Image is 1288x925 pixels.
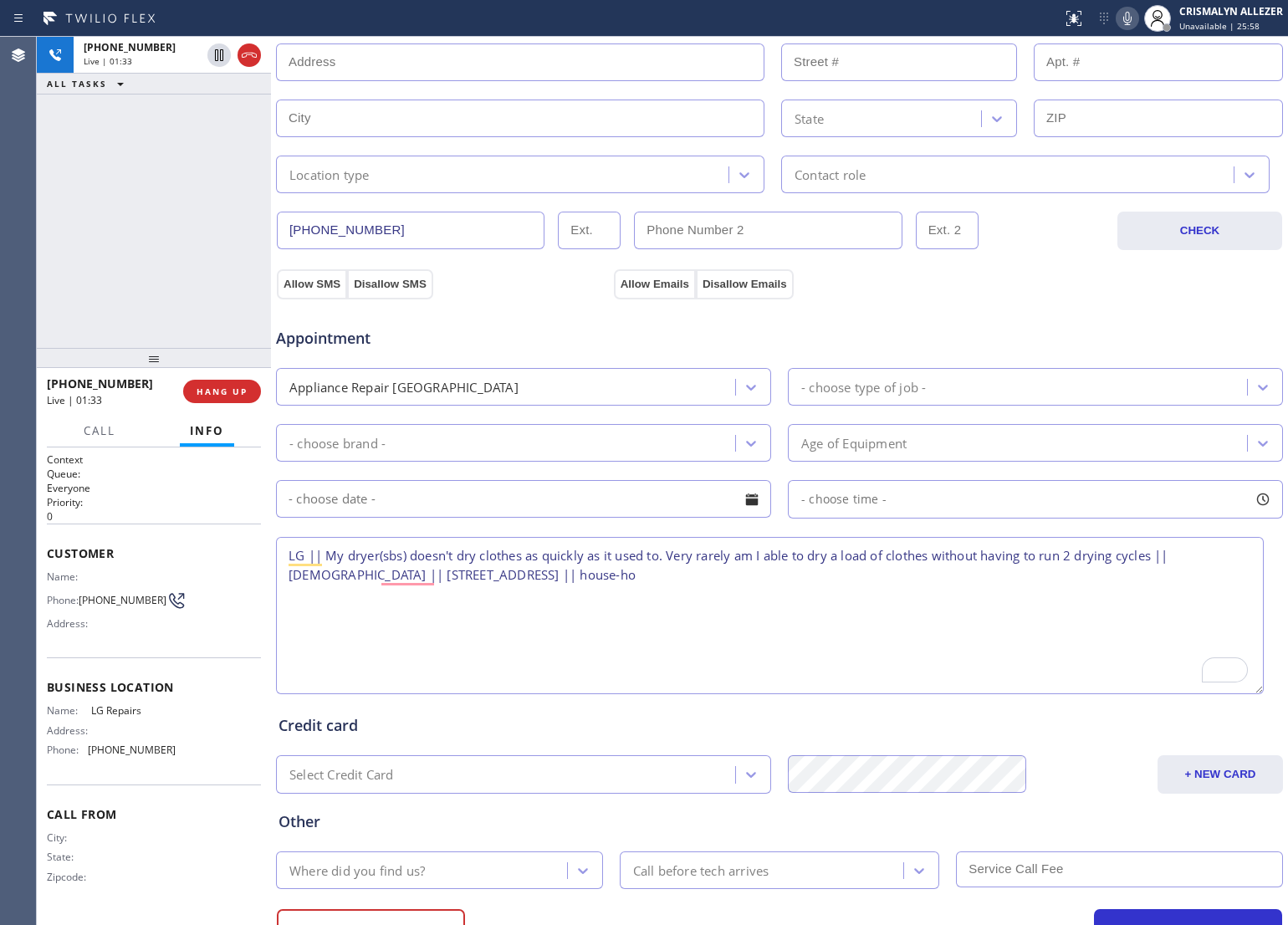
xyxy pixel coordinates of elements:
div: Call before tech arrives [633,861,769,880]
p: 0 [47,509,261,524]
button: + NEW CARD [1158,755,1283,794]
span: Live | 01:33 [84,55,132,67]
span: LG Repairs [91,704,175,717]
span: ALL TASKS [47,78,107,89]
div: Location type [289,165,370,184]
div: State [795,109,824,128]
button: Call [74,415,125,447]
span: - choose time - [801,491,887,507]
span: HANG UP [197,386,248,397]
div: Credit card [279,714,1280,737]
span: [PHONE_NUMBER] [88,744,176,756]
span: Call [84,423,115,438]
input: Street # [781,43,1017,81]
span: Unavailable | 25:58 [1179,20,1260,32]
span: Address: [47,724,91,737]
span: [PHONE_NUMBER] [79,594,166,606]
button: Allow Emails [614,269,696,299]
input: Phone Number 2 [634,212,902,249]
button: Disallow Emails [696,269,794,299]
div: Age of Equipment [801,433,907,452]
input: Service Call Fee [956,851,1283,887]
span: Name: [47,704,91,717]
button: Allow SMS [277,269,347,299]
div: Select Credit Card [289,765,394,784]
span: Phone: [47,594,79,606]
button: Hang up [238,43,261,67]
h2: Queue: [47,467,261,481]
span: [PHONE_NUMBER] [47,376,153,391]
button: Disallow SMS [347,269,433,299]
button: Hold Customer [207,43,231,67]
div: Other [279,810,1280,833]
div: Where did you find us? [289,861,425,880]
div: Appliance Repair [GEOGRAPHIC_DATA] [289,377,519,396]
span: City: [47,831,91,844]
div: - choose brand - [289,433,386,452]
div: - choose type of job - [801,377,926,396]
textarea: To enrich screen reader interactions, please activate Accessibility in Grammarly extension settings [276,537,1264,694]
button: CHECK [1117,212,1282,250]
div: CRISMALYN ALLEZER [1179,4,1283,18]
span: Customer [47,545,261,561]
button: Mute [1116,7,1139,30]
input: - choose date - [276,480,771,518]
h2: Priority: [47,495,261,509]
span: Zipcode: [47,871,91,883]
span: Call From [47,806,261,822]
span: Name: [47,570,91,583]
p: Everyone [47,481,261,495]
h1: Context [47,452,261,467]
input: Address [276,43,764,81]
span: Info [190,423,224,438]
span: Phone: [47,744,88,756]
span: Address: [47,617,91,630]
input: Ext. [558,212,621,249]
div: Contact role [795,165,866,184]
span: Appointment [276,327,610,350]
input: ZIP [1034,100,1283,137]
input: Phone Number [277,212,544,249]
span: State: [47,851,91,863]
input: Ext. 2 [916,212,979,249]
span: [PHONE_NUMBER] [84,40,176,54]
span: Business location [47,679,261,695]
span: Live | 01:33 [47,393,102,407]
input: City [276,100,764,137]
button: Info [180,415,234,447]
input: Apt. # [1034,43,1283,81]
button: ALL TASKS [37,74,141,94]
button: HANG UP [183,380,261,403]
